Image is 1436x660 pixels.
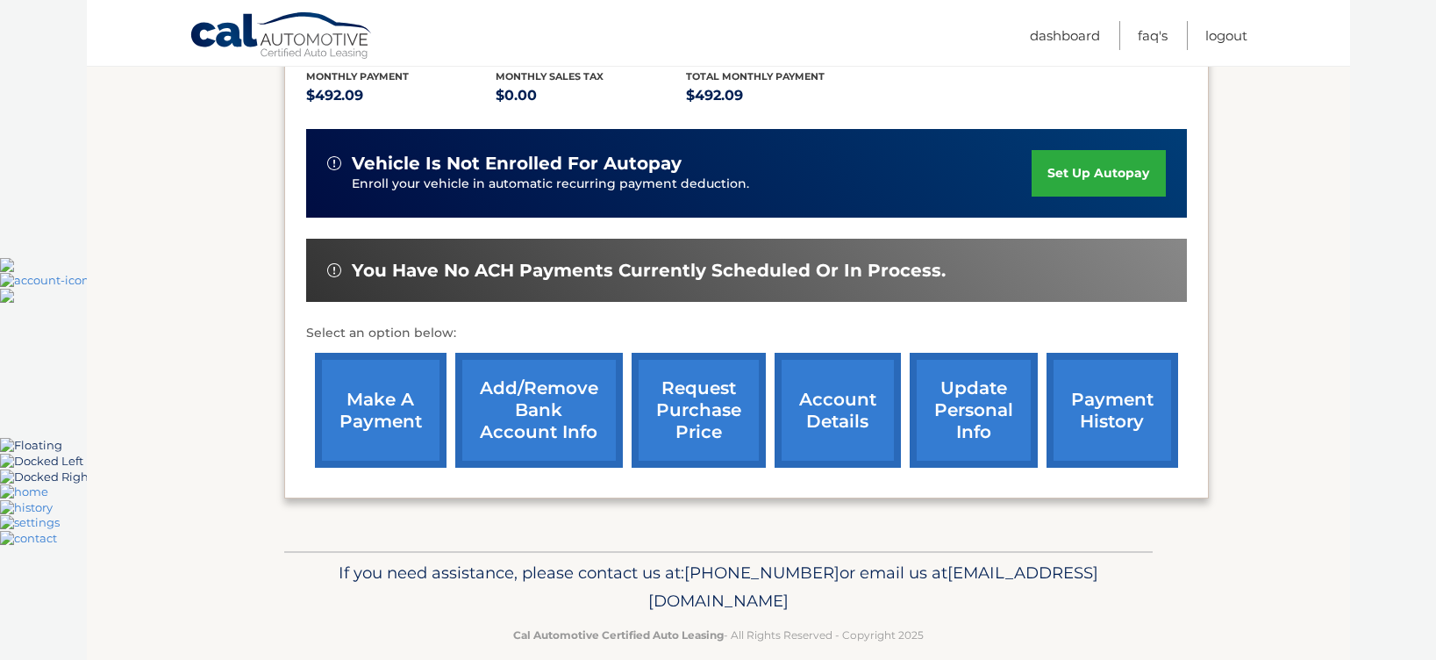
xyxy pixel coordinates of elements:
span: You have no ACH payments currently scheduled or in process. [352,260,946,282]
p: $492.09 [686,83,876,108]
a: Add/Remove bank account info [455,353,623,468]
span: [PHONE_NUMBER] [684,563,839,583]
a: Logout [1205,21,1247,50]
a: Dashboard [1030,21,1100,50]
img: alert-white.svg [327,156,341,170]
a: account details [775,353,901,468]
img: alert-white.svg [327,263,341,277]
p: Enroll your vehicle in automatic recurring payment deduction. [352,175,1032,194]
p: $0.00 [496,83,686,108]
p: Select an option below: [306,323,1187,344]
a: payment history [1047,353,1178,468]
a: Cal Automotive [189,11,374,62]
p: If you need assistance, please contact us at: or email us at [296,559,1141,615]
p: - All Rights Reserved - Copyright 2025 [296,626,1141,644]
p: $492.09 [306,83,497,108]
a: make a payment [315,353,447,468]
a: FAQ's [1138,21,1168,50]
span: Monthly Payment [306,70,409,82]
span: vehicle is not enrolled for autopay [352,153,682,175]
a: set up autopay [1032,150,1165,197]
strong: Cal Automotive Certified Auto Leasing [513,628,724,642]
span: Monthly sales Tax [496,70,604,82]
span: Total Monthly Payment [686,70,825,82]
a: request purchase price [632,353,766,468]
a: update personal info [910,353,1038,468]
span: [EMAIL_ADDRESS][DOMAIN_NAME] [648,563,1098,611]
